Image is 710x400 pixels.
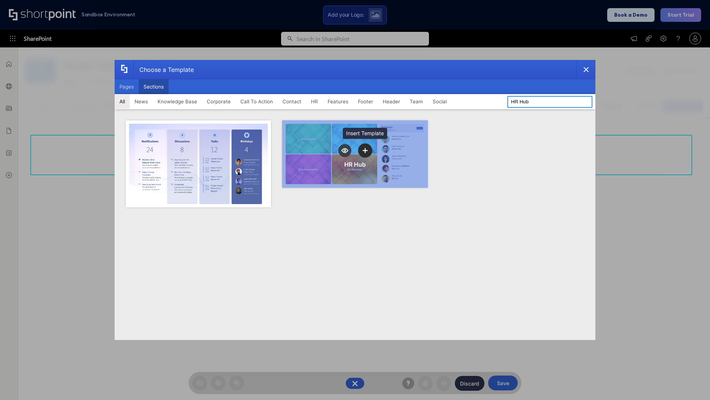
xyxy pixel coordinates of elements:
button: HR [306,94,323,109]
button: Features [323,94,353,109]
button: Sections [139,79,169,94]
button: All [115,94,130,109]
div: template selector [115,60,595,340]
button: Team [405,94,428,109]
button: News [130,94,153,109]
input: Search [507,96,592,108]
button: Knowledge Base [153,94,202,109]
button: Footer [353,94,378,109]
iframe: Chat Widget [673,364,710,400]
button: Corporate [202,94,236,109]
button: Social [428,94,452,109]
button: Header [378,94,405,109]
div: HR Hub [344,161,366,168]
button: Call To Action [236,94,278,109]
button: Contact [278,94,306,109]
button: Pages [115,79,139,94]
div: Choose a Template [133,60,194,79]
